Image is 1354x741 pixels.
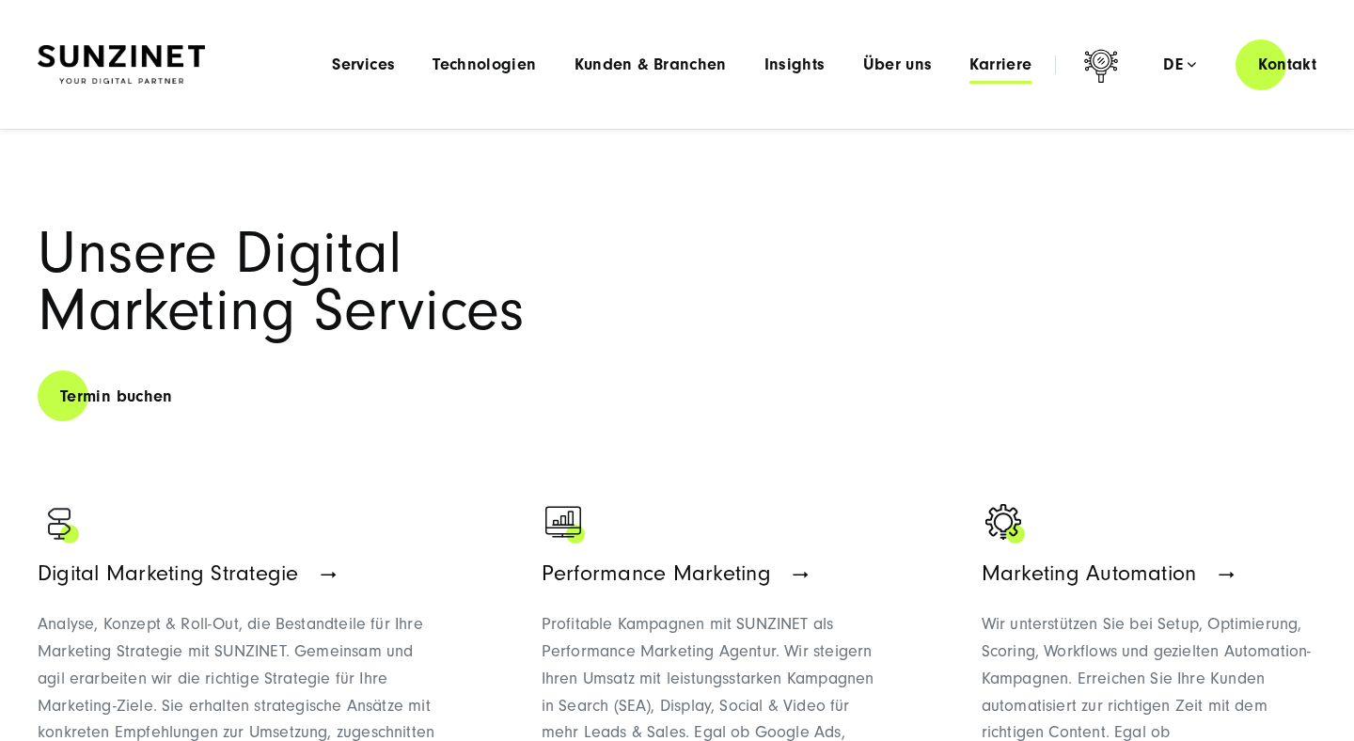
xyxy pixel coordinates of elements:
[542,560,771,586] span: Performance Marketing
[1236,38,1339,91] a: Kontakt
[433,55,536,74] a: Technologien
[542,500,589,547] img: Bildschirm mit steigendem Graph als Zeichen für Wachstum - Digitalagentur SUNZINET
[969,55,1031,74] a: Karriere
[863,55,933,74] a: Über uns
[982,500,1029,547] img: Eine Glühbirne umrandet von einem Zahnrad als Zeichen für neue Ideen - Digitalagentur SUNZINET
[38,560,298,586] span: Digital Marketing Strategie
[38,45,205,85] img: SUNZINET Full Service Digital Agentur
[332,55,395,74] a: Services
[575,55,727,74] a: Kunden & Branchen
[38,500,85,547] img: Wegweiser in zwei verschiedene Richtungen als Zeichen für viele Möglichkeiten - Digitalagentur SU...
[38,370,196,423] a: Termin buchen
[1163,55,1196,74] div: de
[38,219,525,344] span: Unsere Digital Marketing Services
[764,55,826,74] a: Insights
[982,560,1197,586] span: Marketing Automation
